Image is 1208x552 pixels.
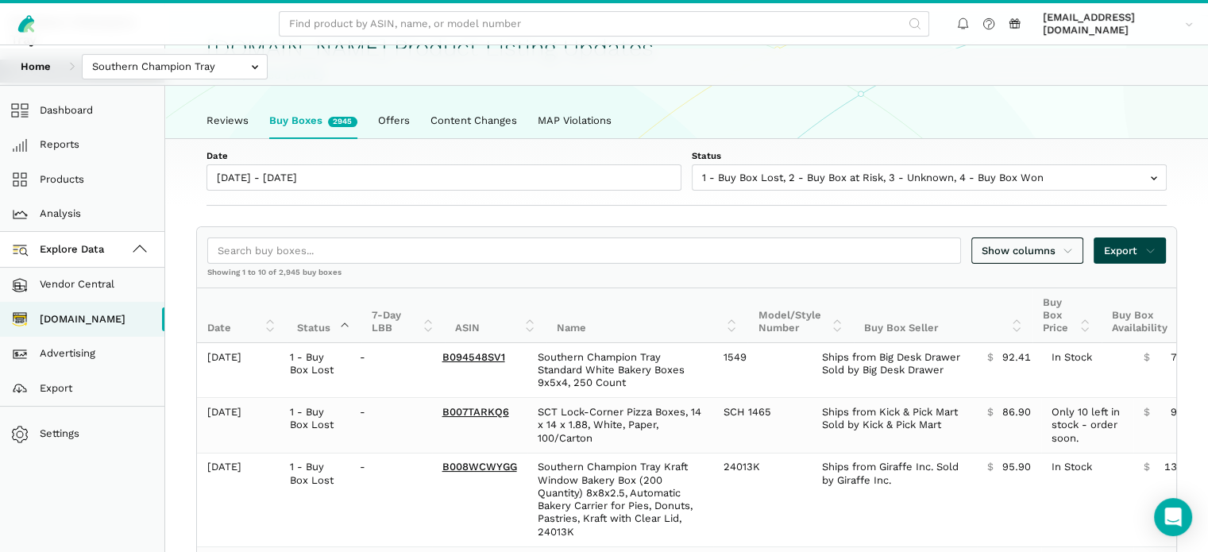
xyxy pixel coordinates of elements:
[197,267,1176,288] div: Showing 1 to 10 of 2,945 buy boxes
[196,104,259,137] a: Reviews
[1154,498,1192,536] div: Open Intercom Messenger
[280,398,349,453] td: 1 - Buy Box Lost
[1144,461,1150,473] span: $
[713,453,812,546] td: 24013K
[1171,406,1199,419] span: 92.75
[1041,343,1133,398] td: In Stock
[349,343,432,398] td: -
[812,453,977,546] td: Ships from Giraffe Inc. Sold by Giraffe Inc.
[1171,351,1199,364] span: 78.56
[445,288,547,343] th: ASIN: activate to sort column ascending
[197,343,280,398] td: [DATE]
[1094,237,1166,264] a: Export
[420,104,527,137] a: Content Changes
[1104,243,1156,259] span: Export
[1002,461,1031,473] span: 95.90
[812,398,977,453] td: Ships from Kick & Pick Mart Sold by Kick & Pick Mart
[197,453,280,546] td: [DATE]
[1043,11,1179,37] span: [EMAIL_ADDRESS][DOMAIN_NAME]
[280,453,349,546] td: 1 - Buy Box Lost
[971,237,1084,264] a: Show columns
[349,453,432,546] td: -
[1002,406,1031,419] span: 86.90
[1038,9,1198,40] a: [EMAIL_ADDRESS][DOMAIN_NAME]
[259,104,368,137] a: Buy Boxes2945
[442,406,509,418] a: B007TARKQ6
[1144,351,1150,364] span: $
[546,288,747,343] th: Name: activate to sort column ascending
[279,11,929,37] input: Find product by ASIN, name, or model number
[207,237,961,264] input: Search buy boxes...
[692,164,1167,191] input: 1 - Buy Box Lost, 2 - Buy Box at Risk, 3 - Unknown, 4 - Buy Box Won
[16,240,105,259] span: Explore Data
[854,288,1032,343] th: Buy Box Seller: activate to sort column ascending
[197,398,280,453] td: [DATE]
[280,343,349,398] td: 1 - Buy Box Lost
[527,104,622,137] a: MAP Violations
[987,351,994,364] span: $
[713,398,812,453] td: SCH 1465
[1041,398,1133,453] td: Only 10 left in stock - order soon.
[1164,461,1199,473] span: 130.92
[442,351,505,363] a: B094548SV1
[1144,406,1150,419] span: $
[206,149,681,162] label: Date
[1102,288,1202,343] th: Buy Box Availability: activate to sort column ascending
[82,54,268,80] input: Southern Champion Tray
[713,343,812,398] td: 1549
[287,288,361,343] th: Status: activate to sort column descending
[1041,453,1133,546] td: In Stock
[361,288,445,343] th: 7-Day LBB : activate to sort column ascending
[328,117,357,127] span: New buy boxes in the last week
[527,343,713,398] td: Southern Champion Tray Standard White Bakery Boxes 9x5x4, 250 Count
[349,398,432,453] td: -
[747,288,854,343] th: Model/Style Number: activate to sort column ascending
[1032,288,1101,343] th: Buy Box Price: activate to sort column ascending
[527,453,713,546] td: Southern Champion Tray Kraft Window Bakery Box (200 Quantity) 8x8x2.5, Automatic Bakery Carrier f...
[206,35,1167,61] h1: [DOMAIN_NAME] Product Listing Updates
[368,104,420,137] a: Offers
[692,149,1167,162] label: Status
[197,288,287,343] th: Date: activate to sort column ascending
[987,406,994,419] span: $
[527,398,713,453] td: SCT Lock-Corner Pizza Boxes, 14 x 14 x 1.88, White, Paper, 100/Carton
[10,54,61,80] a: Home
[812,343,977,398] td: Ships from Big Desk Drawer Sold by Big Desk Drawer
[1002,351,1031,364] span: 92.41
[987,461,994,473] span: $
[982,243,1074,259] span: Show columns
[442,461,517,473] a: B008WCWYGG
